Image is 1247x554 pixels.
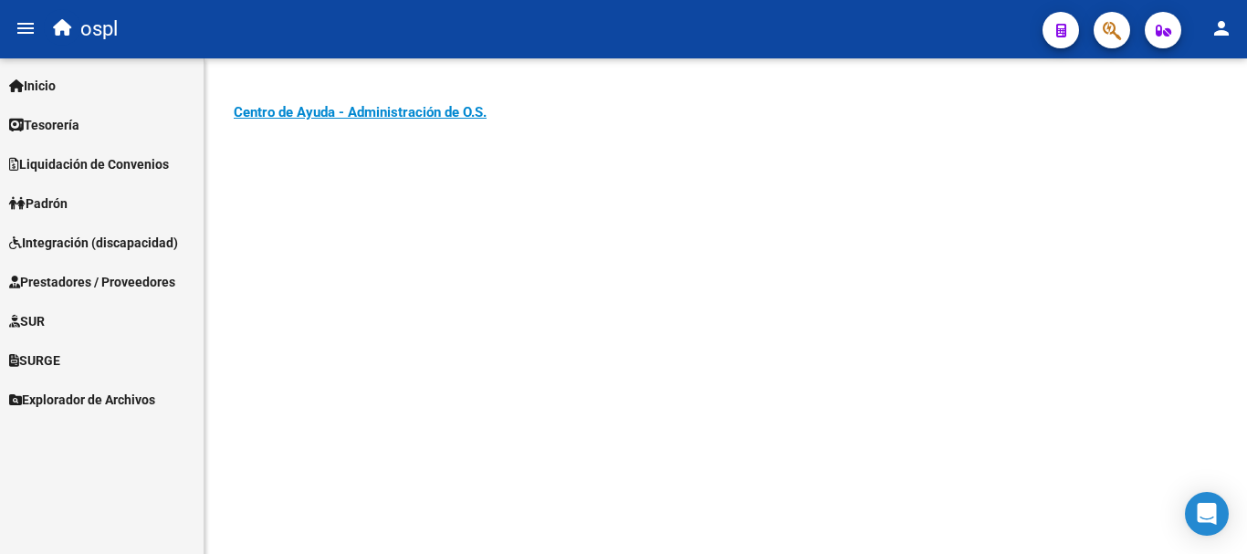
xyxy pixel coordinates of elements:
[9,76,56,96] span: Inicio
[9,233,178,253] span: Integración (discapacidad)
[9,272,175,292] span: Prestadores / Proveedores
[9,154,169,174] span: Liquidación de Convenios
[1185,492,1229,536] div: Open Intercom Messenger
[9,390,155,410] span: Explorador de Archivos
[9,115,79,135] span: Tesorería
[234,104,487,120] a: Centro de Ayuda - Administración de O.S.
[15,17,37,39] mat-icon: menu
[80,9,118,49] span: ospl
[9,193,68,214] span: Padrón
[9,311,45,331] span: SUR
[1210,17,1232,39] mat-icon: person
[9,350,60,371] span: SURGE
